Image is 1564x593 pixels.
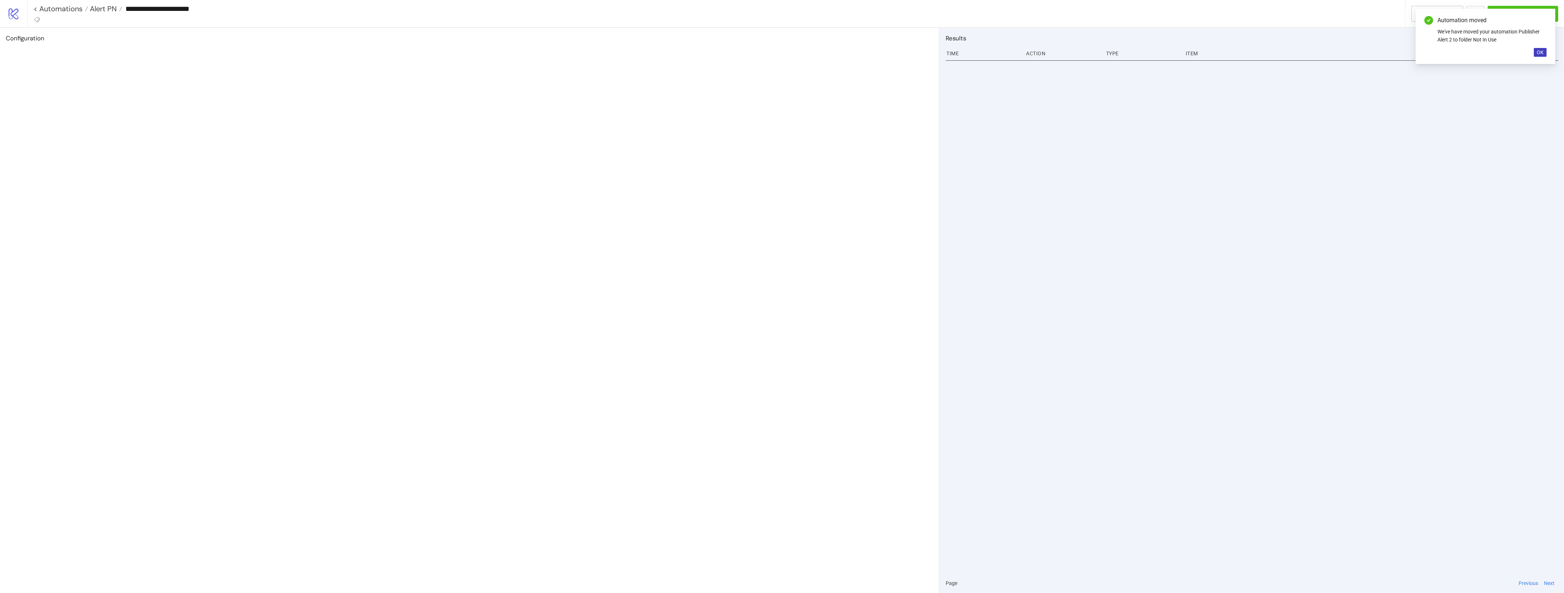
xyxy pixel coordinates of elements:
[1539,16,1547,24] a: Close
[1025,47,1100,60] div: Action
[946,33,1558,43] h2: Results
[6,33,933,43] h2: Configuration
[1411,6,1464,22] button: To Builder
[946,47,1020,60] div: Time
[1542,579,1557,587] button: Next
[1424,16,1433,25] span: check-circle
[1516,579,1540,587] button: Previous
[88,5,122,12] a: Alert PN
[1437,16,1547,25] div: Automation moved
[1488,6,1558,22] button: Run Automation
[1537,49,1544,55] span: OK
[1437,28,1547,44] div: We've have moved your automation Publisher Alert 2 to folder Not In Use
[1105,47,1180,60] div: Type
[1185,47,1558,60] div: Item
[33,5,88,12] a: < Automations
[1466,6,1485,22] button: ...
[946,579,957,587] span: Page
[88,4,117,13] span: Alert PN
[1534,48,1547,57] button: OK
